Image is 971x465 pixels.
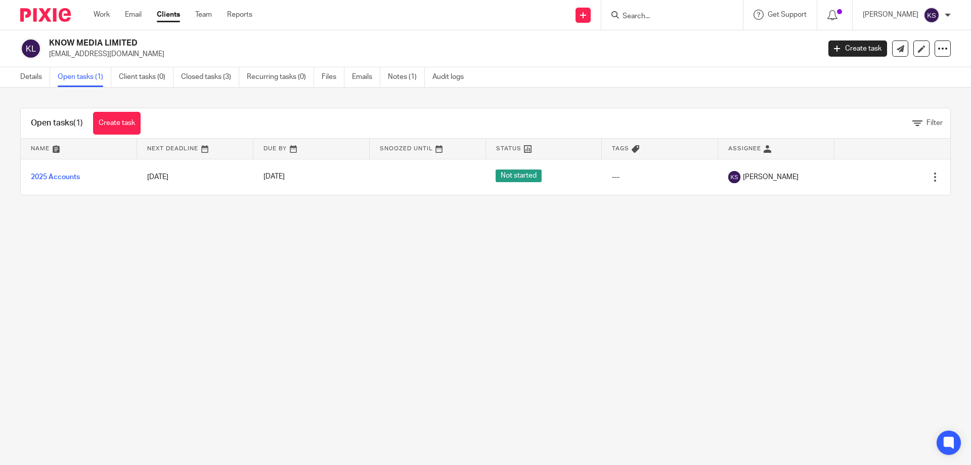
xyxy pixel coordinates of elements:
span: Snoozed Until [380,146,433,151]
a: Closed tasks (3) [181,67,239,87]
a: Details [20,67,50,87]
img: svg%3E [728,171,740,183]
span: Not started [496,170,542,182]
a: Files [322,67,344,87]
p: [EMAIL_ADDRESS][DOMAIN_NAME] [49,49,813,59]
a: Work [94,10,110,20]
a: Email [125,10,142,20]
span: Status [496,146,521,151]
a: Create task [93,112,141,135]
a: Reports [227,10,252,20]
img: svg%3E [923,7,940,23]
span: (1) [73,119,83,127]
span: Get Support [768,11,807,18]
span: [PERSON_NAME] [743,172,799,182]
a: Team [195,10,212,20]
div: --- [612,172,708,182]
td: [DATE] [137,159,253,195]
a: Recurring tasks (0) [247,67,314,87]
a: Emails [352,67,380,87]
h2: KNOW MEDIA LIMITED [49,38,660,49]
a: Clients [157,10,180,20]
a: Create task [828,40,887,57]
img: Pixie [20,8,71,22]
a: Open tasks (1) [58,67,111,87]
a: Notes (1) [388,67,425,87]
p: [PERSON_NAME] [863,10,918,20]
a: 2025 Accounts [31,174,80,181]
h1: Open tasks [31,118,83,129]
span: Filter [926,119,943,126]
a: Audit logs [432,67,471,87]
span: [DATE] [263,174,285,181]
span: Tags [612,146,629,151]
img: svg%3E [20,38,41,59]
input: Search [622,12,713,21]
a: Client tasks (0) [119,67,173,87]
